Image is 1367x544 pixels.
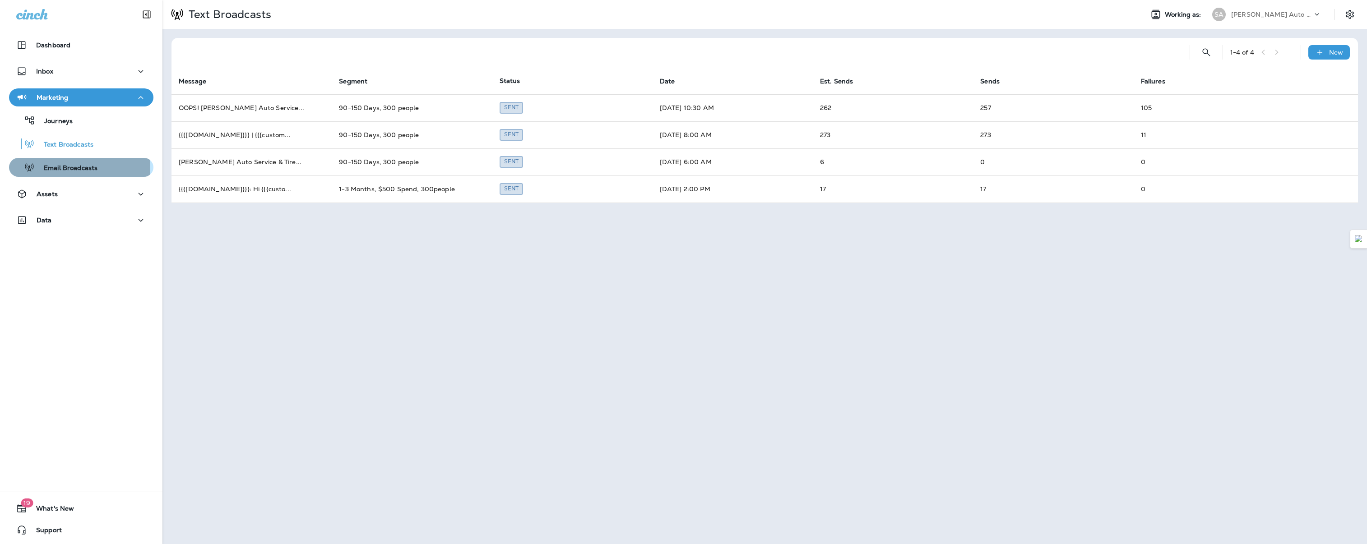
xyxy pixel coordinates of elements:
[500,77,520,85] span: Status
[973,148,1133,175] td: 0
[37,190,58,198] p: Assets
[1355,235,1363,243] img: Detect Auto
[9,499,153,517] button: 19What's New
[653,175,813,203] td: [DATE] 2:00 PM
[1165,11,1203,18] span: Working as:
[980,78,1000,85] span: Sends
[813,175,973,203] td: 17
[27,505,74,516] span: What's New
[1197,43,1215,61] button: Search Text Broadcasts
[660,78,675,85] span: Date
[9,185,153,203] button: Assets
[9,62,153,80] button: Inbox
[332,175,492,203] td: 1-3 Months, $500 Spend, 300people
[179,77,218,85] span: Message
[820,78,853,85] span: Est. Sends
[500,183,524,194] div: Sent
[980,77,1011,85] span: Sends
[35,141,93,149] p: Text Broadcasts
[653,121,813,148] td: [DATE] 8:00 AM
[813,94,973,121] td: 262
[973,175,1133,203] td: 17
[339,77,379,85] span: Segment
[9,521,153,539] button: Support
[1231,11,1312,18] p: [PERSON_NAME] Auto Service & Tire Pros
[1141,77,1177,85] span: Failures
[27,526,62,537] span: Support
[1141,78,1165,85] span: Failures
[813,148,973,175] td: 6
[171,94,332,121] td: OOPS! [PERSON_NAME] Auto Service ...
[171,175,332,203] td: {{{[DOMAIN_NAME]}}}: Hi {{{custo ...
[332,94,492,121] td: 90-150 Days, 300 people
[1134,94,1294,121] td: 105
[185,8,271,21] p: Text Broadcasts
[36,68,53,75] p: Inbox
[332,148,492,175] td: 90-150 Days, 300 people
[500,129,524,140] div: Sent
[500,184,524,192] span: Created by Turn Key Marketing
[500,102,524,113] div: Sent
[171,121,332,148] td: {{{[DOMAIN_NAME]}}} | {{{custom ...
[339,78,367,85] span: Segment
[1134,148,1294,175] td: 0
[37,94,68,101] p: Marketing
[9,36,153,54] button: Dashboard
[820,77,865,85] span: Est. Sends
[973,94,1133,121] td: 257
[500,157,524,165] span: Created by Turn Key Marketing
[660,77,687,85] span: Date
[179,78,206,85] span: Message
[1134,121,1294,148] td: 11
[653,148,813,175] td: [DATE] 6:00 AM
[9,158,153,177] button: Email Broadcasts
[9,111,153,130] button: Journeys
[500,156,524,167] div: Sent
[9,134,153,153] button: Text Broadcasts
[1134,175,1294,203] td: 0
[332,121,492,148] td: 90-150 Days, 300 people
[35,164,97,173] p: Email Broadcasts
[1329,49,1343,56] p: New
[21,498,33,507] span: 19
[171,148,332,175] td: [PERSON_NAME] Auto Service & Tire ...
[973,121,1133,148] td: 273
[1342,6,1358,23] button: Settings
[1230,49,1254,56] div: 1 - 4 of 4
[35,117,73,126] p: Journeys
[653,94,813,121] td: [DATE] 10:30 AM
[500,103,524,111] span: Created by Turn Key Marketing
[500,130,524,138] span: Created by Turn Key Marketing
[9,88,153,106] button: Marketing
[134,5,159,23] button: Collapse Sidebar
[813,121,973,148] td: 273
[36,41,70,49] p: Dashboard
[1212,8,1226,21] div: SA
[37,217,52,224] p: Data
[9,211,153,229] button: Data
